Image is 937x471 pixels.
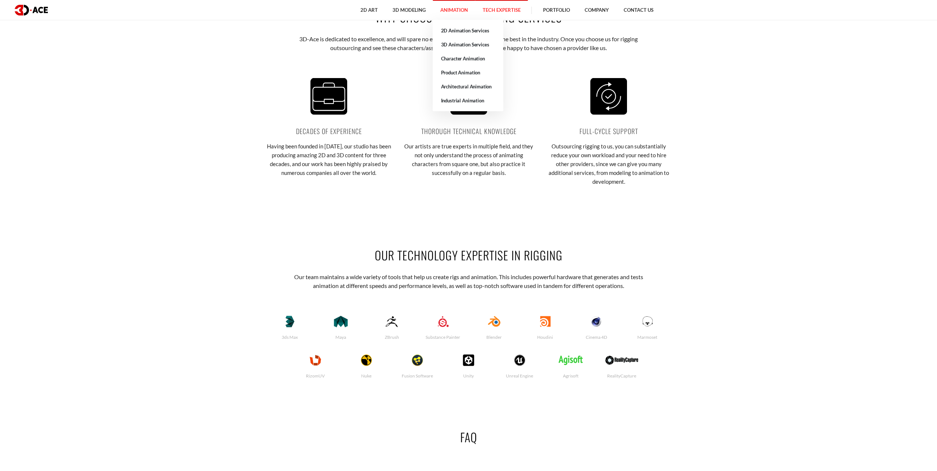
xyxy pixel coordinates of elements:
img: 3ds Max [274,316,306,327]
p: Substance Painter [418,334,469,340]
p: Full-cycle support [544,126,673,136]
a: 2D Animation Services [433,24,503,38]
a: Character Animation [433,52,503,66]
p: Nuke [341,373,392,379]
h2: FAQ [264,429,673,445]
a: 3D Animation Services [433,38,503,52]
p: Fusion Software [392,373,443,379]
img: icon [310,78,347,115]
img: Unreal Engine [503,355,536,366]
p: Decades of experience [264,126,393,136]
p: Marmoset [622,334,673,340]
p: Having been founded in [DATE], our studio has been producing amazing 2D and 3D content for three ... [264,142,393,177]
p: Outsourcing rigging to us, you can substantially reduce your own workload and your need to hire o... [544,142,673,186]
p: Our team maintains a wide variety of tools that help us create rigs and animation. This includes ... [287,273,650,291]
p: RealityCapture [596,373,647,379]
p: Agrisoft [545,373,596,379]
a: Product Animation [433,66,503,80]
img: Nuke [350,355,383,366]
p: Thorough technical knowledge [404,126,533,136]
img: Agrisoft [554,355,587,366]
img: Marmoset [631,316,664,327]
h2: OUR TECHNOLOGY EXPERTISE IN RIGGING [264,247,673,263]
img: RizomUV [299,355,332,366]
p: Our artists are true experts in multiple field, and they not only understand the process of anima... [404,142,533,177]
p: ZBrush [366,334,418,340]
img: logo dark [15,5,48,15]
a: Architectural Animation [433,80,503,94]
img: Unity [452,355,485,366]
img: RealityCapture [605,355,638,366]
img: Houdini [529,316,561,327]
img: icon [450,78,487,115]
p: Blender [469,334,520,340]
img: icon [590,78,627,115]
p: Houdini [519,334,571,340]
img: ZBrush [376,316,408,327]
p: 3ds Max [264,334,316,340]
p: 3D-Ace is dedicated to excellence, and will spare no effort to create rigs that are the best in t... [287,35,650,53]
p: Unity [443,373,494,379]
img: Fusion Software [401,355,434,366]
p: RizomUV [290,373,341,379]
p: Cinema 4D [571,334,622,340]
img: Cinema 4D [580,316,613,327]
img: Maya [324,316,357,327]
p: Maya [315,334,366,340]
img: Blender [478,316,511,327]
a: Industrial Animation [433,94,503,108]
img: Substance Painter [427,316,459,327]
p: Unreal Engine [494,373,545,379]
